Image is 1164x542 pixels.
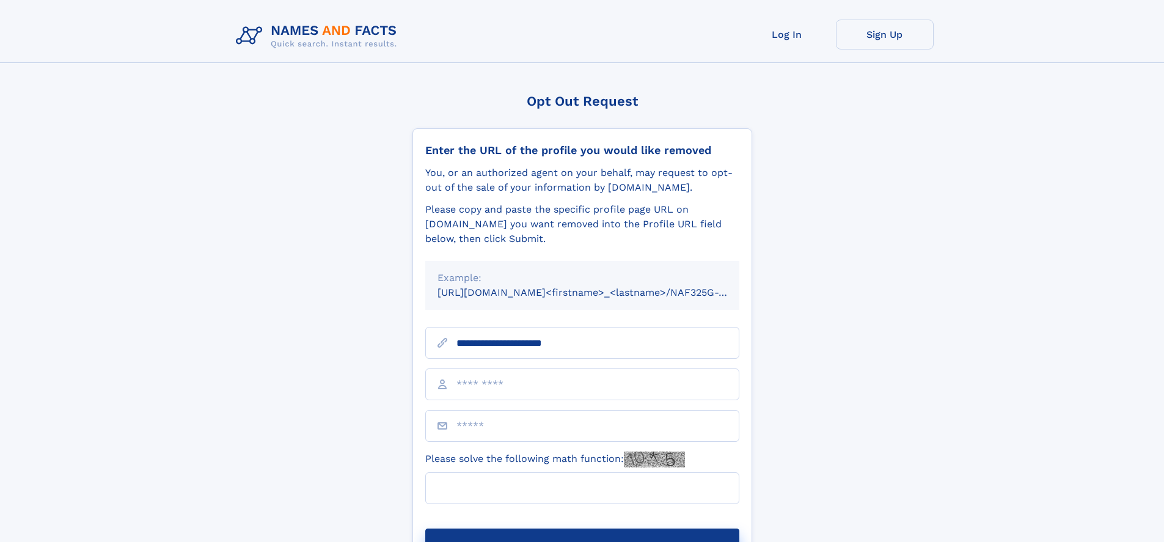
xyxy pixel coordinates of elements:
div: Please copy and paste the specific profile page URL on [DOMAIN_NAME] you want removed into the Pr... [425,202,739,246]
div: Example: [437,271,727,285]
img: Logo Names and Facts [231,20,407,53]
label: Please solve the following math function: [425,452,685,467]
div: Enter the URL of the profile you would like removed [425,144,739,157]
small: [URL][DOMAIN_NAME]<firstname>_<lastname>/NAF325G-xxxxxxxx [437,287,763,298]
a: Sign Up [836,20,934,49]
div: You, or an authorized agent on your behalf, may request to opt-out of the sale of your informatio... [425,166,739,195]
a: Log In [738,20,836,49]
div: Opt Out Request [412,93,752,109]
